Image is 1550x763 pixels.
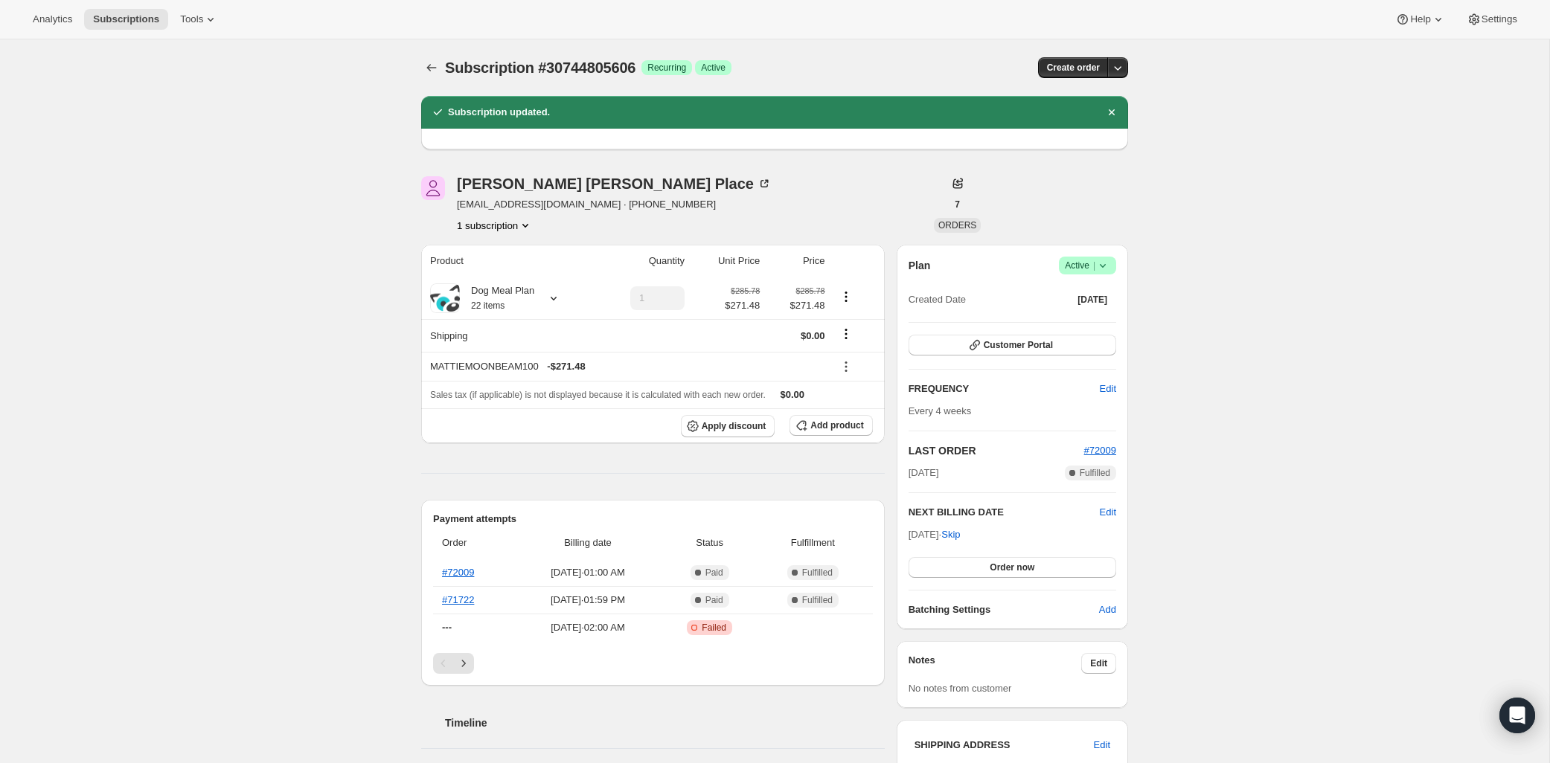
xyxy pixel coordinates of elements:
a: #71722 [442,594,474,605]
span: [DATE] [1077,294,1107,306]
span: $271.48 [725,298,760,313]
button: Create order [1038,57,1109,78]
h6: Batching Settings [909,602,1099,617]
span: $0.00 [801,330,825,341]
button: 7 [946,194,969,215]
button: Skip [932,523,969,547]
button: Edit [1100,505,1116,520]
small: $285.78 [795,286,824,295]
span: [DATE] [909,466,939,480]
span: Created Date [909,292,966,307]
span: Edit [1090,657,1107,669]
span: Active [701,62,726,74]
button: Dismiss notification [1101,102,1122,123]
h2: Timeline [445,715,885,730]
span: Customer Portal [984,339,1053,351]
button: Settings [1458,9,1526,30]
th: Quantity [595,245,689,277]
h2: Subscription updated. [448,105,550,120]
button: Subscriptions [84,9,168,30]
div: Open Intercom Messenger [1499,698,1535,733]
img: product img [430,285,460,312]
th: Unit Price [689,245,764,277]
th: Price [764,245,829,277]
h2: Payment attempts [433,512,873,527]
span: Sales tax (if applicable) is not displayed because it is calculated with each new order. [430,390,766,400]
span: Analytics [33,13,72,25]
span: --- [442,622,452,633]
button: Shipping actions [834,326,858,342]
div: Dog Meal Plan [460,283,534,313]
h2: LAST ORDER [909,443,1084,458]
span: Ashley Hopkins - Mattie's Place [421,176,445,200]
span: [EMAIL_ADDRESS][DOMAIN_NAME] · [PHONE_NUMBER] [457,197,772,212]
span: Settings [1482,13,1517,25]
span: Apply discount [702,420,766,432]
button: Subscriptions [421,57,442,78]
small: 22 items [471,300,505,311]
span: Paid [705,567,723,579]
button: Next [453,653,474,674]
button: Tools [171,9,227,30]
small: $285.78 [731,286,760,295]
button: Customer Portal [909,335,1116,355]
h2: FREQUENCY [909,381,1100,396]
span: Status [666,535,753,550]
span: $0.00 [781,389,805,400]
button: Add product [790,415,872,436]
span: Every 4 weeks [909,405,972,416]
button: Add [1090,598,1125,622]
button: Apply discount [681,415,775,437]
span: [DATE] · 01:59 PM [519,593,658,608]
span: Failed [702,622,726,634]
button: Edit [1081,653,1116,674]
span: Edit [1100,381,1116,396]
span: | [1093,260,1095,271]
span: Active [1065,258,1110,273]
span: [DATE] · 01:00 AM [519,565,658,580]
span: Edit [1094,738,1110,753]
h3: Notes [909,653,1082,674]
span: Fulfilled [1080,467,1110,479]
span: Add product [810,419,863,431]
th: Shipping [421,319,595,352]
button: Product actions [834,289,858,305]
div: MATTIEMOONBEAM100 [430,359,825,374]
button: Help [1386,9,1454,30]
button: #72009 [1084,443,1116,458]
span: Skip [941,527,960,542]
button: Edit [1085,733,1119,757]
span: Order now [990,561,1034,573]
span: Recurring [647,62,686,74]
span: No notes from customer [909,683,1012,694]
span: Fulfillment [762,535,864,550]
span: Subscription #30744805606 [445,59,635,76]
span: Tools [180,13,203,25]
span: - $271.48 [547,359,585,374]
span: Create order [1047,62,1100,74]
button: Product actions [457,218,533,233]
span: ORDERS [938,220,976,231]
span: Fulfilled [802,567,833,579]
span: Fulfilled [802,594,833,606]
button: Edit [1091,377,1125,401]
span: Billing date [519,535,658,550]
button: [DATE] [1069,289,1116,310]
th: Product [421,245,595,277]
button: Order now [909,557,1116,578]
button: Analytics [24,9,81,30]
nav: Pagination [433,653,873,674]
span: [DATE] · [909,529,961,540]
span: 7 [955,199,960,210]
span: Subscriptions [93,13,159,25]
span: [DATE] · 02:00 AM [519,620,658,635]
a: #72009 [1084,445,1116,456]
span: $271.48 [769,298,824,313]
th: Order [433,527,514,559]
a: #72009 [442,567,474,578]
span: Help [1410,13,1430,25]
div: [PERSON_NAME] [PERSON_NAME] Place [457,176,772,191]
h3: SHIPPING ADDRESS [915,738,1094,753]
